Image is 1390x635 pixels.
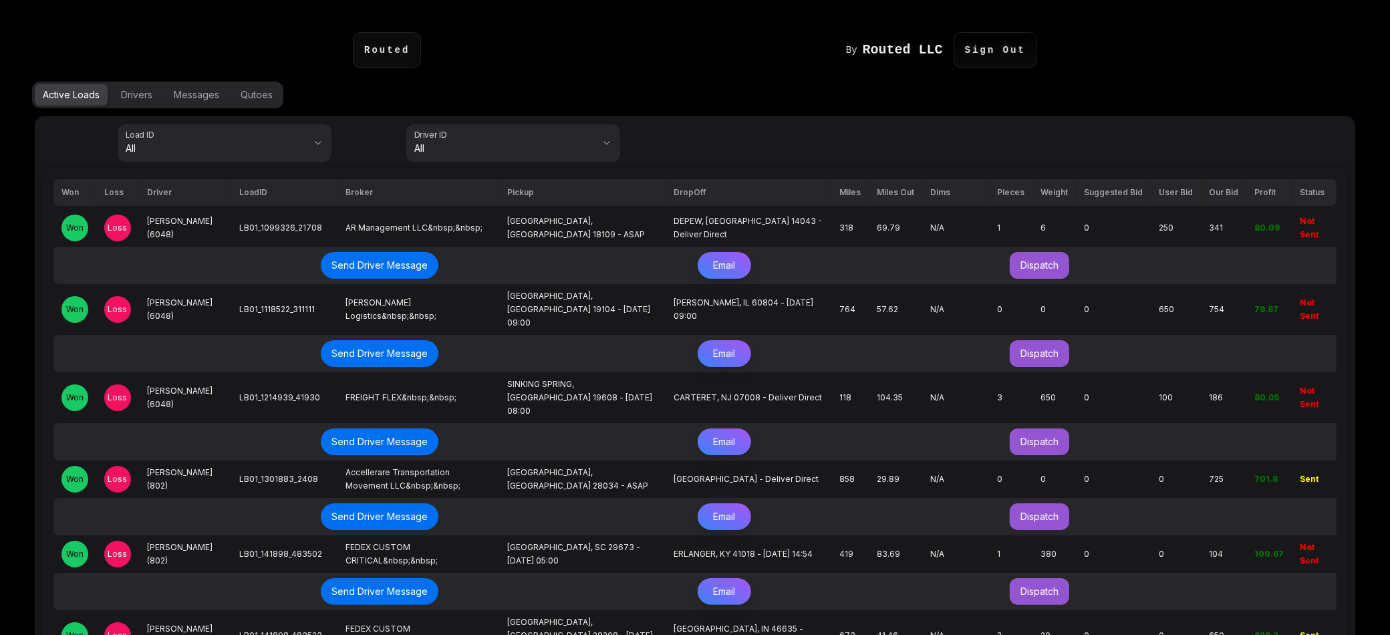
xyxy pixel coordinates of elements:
[1300,542,1318,565] span: Not Sent
[839,549,853,559] span: 419
[997,549,1000,559] span: 1
[1300,474,1318,484] span: Sent
[1209,304,1224,314] span: 754
[877,549,900,559] span: 83.69
[118,124,331,162] button: Load IDAll
[507,291,650,328] span: [GEOGRAPHIC_DATA], [GEOGRAPHIC_DATA] 19104 - [DATE] 09:00
[66,474,84,485] span: Won
[1209,392,1223,402] span: 186
[666,179,831,206] th: DropOff
[239,474,318,484] span: LB01_1301883_2408
[930,392,944,402] span: N/A
[997,474,1002,484] span: 0
[1084,304,1089,314] span: 0
[345,223,482,233] span: AR Management LLC&nbsp;&nbsp;
[345,467,460,491] span: Accellerare Transportation Movement LLC&nbsp;&nbsp;
[32,82,283,108] div: Options
[1300,216,1318,239] span: Not Sent
[877,223,900,233] span: 69.79
[930,549,944,559] span: N/A
[1201,179,1246,206] th: Our Bid
[674,216,822,239] span: DEPEW, [GEOGRAPHIC_DATA] 14043 - Deliver Direct
[414,142,596,155] span: All
[1032,179,1076,206] th: Weight
[1040,549,1057,559] span: 380
[507,542,640,565] span: [GEOGRAPHIC_DATA], SC 29673 - [DATE] 05:00
[108,304,128,315] span: Loss
[43,88,100,102] div: Active Loads
[321,340,438,367] button: Send Driver Message
[1151,179,1201,206] th: User Bid
[1084,392,1089,402] span: 0
[241,88,273,102] div: Qutoes
[997,392,1002,402] span: 3
[239,392,320,402] span: LB01_1214939_41930
[1010,428,1069,455] button: Dispatch
[1010,340,1069,367] button: Dispatch
[108,549,128,559] span: Loss
[877,304,898,314] span: 57.62
[1254,392,1279,402] span: 80.05
[406,124,620,162] button: Driver IDAll
[96,179,139,206] th: Loss
[321,503,438,530] button: Send Driver Message
[231,179,337,206] th: LoadID
[1246,179,1292,206] th: Profit
[507,216,645,239] span: [GEOGRAPHIC_DATA], [GEOGRAPHIC_DATA] 18109 - ASAP
[1209,223,1223,233] span: 341
[499,179,666,206] th: Pickup
[869,179,922,206] th: Miles Out
[321,252,438,279] button: Send Driver Message
[698,503,751,530] button: Email
[239,223,322,233] span: LB01_1099326_21708
[1254,223,1280,233] span: 80.09
[147,386,213,409] span: [PERSON_NAME] (6048)
[930,223,944,233] span: N/A
[66,392,84,403] span: Won
[877,392,903,402] span: 104.35
[337,179,500,206] th: Broker
[364,43,410,57] code: Routed
[698,340,751,367] button: Email
[839,223,853,233] span: 318
[1159,304,1174,314] span: 650
[345,297,436,321] span: [PERSON_NAME] Logistics&nbsp;&nbsp;
[321,428,438,455] button: Send Driver Message
[989,179,1032,206] th: Pieces
[174,88,219,102] div: Messages
[126,129,158,140] label: Load ID
[1159,223,1173,233] span: 250
[698,578,751,605] button: Email
[1159,549,1164,559] span: 0
[1010,503,1069,530] button: Dispatch
[863,43,943,57] h1: Routed LLC
[1084,474,1089,484] span: 0
[66,304,84,315] span: Won
[674,474,819,484] span: [GEOGRAPHIC_DATA] - Deliver Direct
[1254,549,1284,559] span: 100.67
[1040,304,1046,314] span: 0
[147,216,213,239] span: [PERSON_NAME] (6048)
[53,179,96,206] th: Won
[965,43,1026,57] code: Sign Out
[954,32,1037,68] p: Sign Out
[239,304,315,314] span: LB01_1118522_311111
[1076,179,1151,206] th: Suggested Bid
[507,379,652,416] span: SINKING SPRING, [GEOGRAPHIC_DATA] 19608 - [DATE] 08:00
[1084,223,1089,233] span: 0
[997,304,1002,314] span: 0
[66,549,84,559] span: Won
[839,392,851,402] span: 118
[121,88,152,102] div: Drivers
[846,43,954,57] a: By Routed LLC
[345,542,438,565] span: FEDEX CUSTOM CRITICAL&nbsp;&nbsp;
[147,467,213,491] span: [PERSON_NAME] (802)
[997,223,1000,233] span: 1
[839,474,855,484] span: 858
[139,179,231,206] th: Driver
[1209,474,1224,484] span: 725
[1040,392,1056,402] span: 650
[1292,179,1337,206] th: Status
[698,252,751,279] button: Email
[877,474,899,484] span: 29.89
